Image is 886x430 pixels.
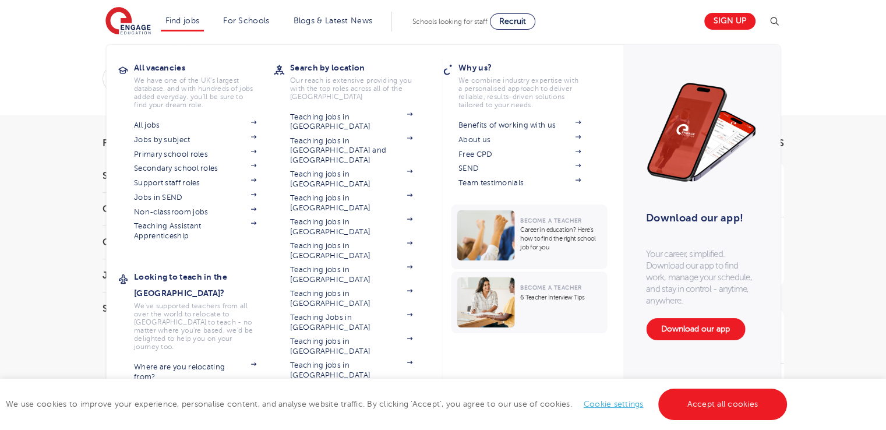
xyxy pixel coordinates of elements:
h3: All vacancies [134,59,274,76]
a: Why us?We combine industry expertise with a personalised approach to deliver reliable, results-dr... [458,59,598,109]
a: Sign up [704,13,756,30]
h3: Search by location [290,59,430,76]
a: Secondary school roles [134,164,256,173]
h3: Why us? [458,59,598,76]
a: SEND [458,164,581,173]
a: Non-classroom jobs [134,207,256,217]
a: Teaching jobs in [GEOGRAPHIC_DATA] [290,361,412,380]
a: Where are you relocating from? [134,362,256,382]
a: For Schools [223,16,269,25]
a: Download our app [646,318,745,340]
a: Teaching jobs in [GEOGRAPHIC_DATA] [290,337,412,356]
a: All jobs [134,121,256,130]
a: Teaching jobs in [GEOGRAPHIC_DATA] [290,265,412,284]
p: Career in education? Here’s how to find the right school job for you [520,225,601,252]
a: Cookie settings [584,400,644,408]
h3: Download our app! [646,205,751,231]
a: About us [458,135,581,144]
a: Accept all cookies [658,389,788,420]
h3: Looking to teach in the [GEOGRAPHIC_DATA]? [134,269,274,301]
p: Your career, simplified. Download our app to find work, manage your schedule, and stay in control... [646,248,757,306]
img: Engage Education [105,7,151,36]
p: 6 Teacher Interview Tips [520,293,601,302]
h3: County [103,205,231,214]
a: Teaching Assistant Apprenticeship [134,221,256,241]
a: Teaching jobs in [GEOGRAPHIC_DATA] and [GEOGRAPHIC_DATA] [290,136,412,165]
span: Filters [103,139,137,148]
a: Teaching jobs in [GEOGRAPHIC_DATA] [290,241,412,260]
h3: Job Type [103,271,231,280]
a: Find jobs [165,16,200,25]
p: We combine industry expertise with a personalised approach to deliver reliable, results-driven so... [458,76,581,109]
a: Benefits of working with us [458,121,581,130]
a: Jobs by subject [134,135,256,144]
a: Looking to teach in the [GEOGRAPHIC_DATA]?We've supported teachers from all over the world to rel... [134,269,274,351]
a: Blogs & Latest News [294,16,373,25]
a: Become a TeacherCareer in education? Here’s how to find the right school job for you [451,205,610,269]
a: Teaching jobs in [GEOGRAPHIC_DATA] [290,170,412,189]
span: We use cookies to improve your experience, personalise content, and analyse website traffic. By c... [6,400,790,408]
span: Become a Teacher [520,284,581,291]
a: Teaching jobs in [GEOGRAPHIC_DATA] [290,193,412,213]
div: Submit [103,65,655,92]
a: Team testimonials [458,178,581,188]
h3: Start Date [103,171,231,181]
p: Our reach is extensive providing you with the top roles across all of the [GEOGRAPHIC_DATA] [290,76,412,101]
span: Schools looking for staff [412,17,488,26]
a: Recruit [490,13,535,30]
a: Search by locationOur reach is extensive providing you with the top roles across all of the [GEOG... [290,59,430,101]
p: We've supported teachers from all over the world to relocate to [GEOGRAPHIC_DATA] to teach - no m... [134,302,256,351]
a: Primary school roles [134,150,256,159]
a: Become a Teacher6 Teacher Interview Tips [451,272,610,333]
a: Free CPD [458,150,581,159]
span: Recruit [499,17,526,26]
span: Become a Teacher [520,217,581,224]
a: All vacanciesWe have one of the UK's largest database. and with hundreds of jobs added everyday. ... [134,59,274,109]
h3: City [103,238,231,247]
a: Support staff roles [134,178,256,188]
a: Jobs in SEND [134,193,256,202]
h3: Sector [103,304,231,313]
a: Teaching jobs in [GEOGRAPHIC_DATA] [290,112,412,132]
p: We have one of the UK's largest database. and with hundreds of jobs added everyday. you'll be sur... [134,76,256,109]
a: Teaching jobs in [GEOGRAPHIC_DATA] [290,217,412,237]
a: Teaching jobs in [GEOGRAPHIC_DATA] [290,289,412,308]
a: Teaching Jobs in [GEOGRAPHIC_DATA] [290,313,412,332]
